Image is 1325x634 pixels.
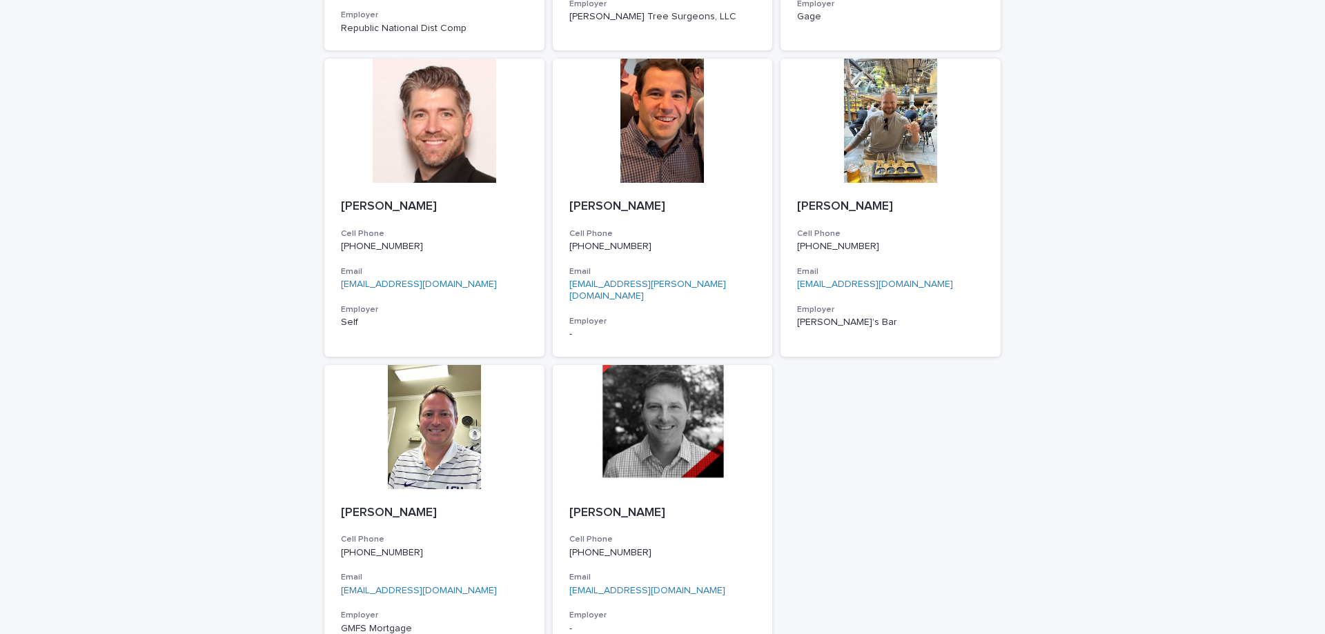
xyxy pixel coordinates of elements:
h3: Cell Phone [569,534,756,545]
a: [EMAIL_ADDRESS][DOMAIN_NAME] [569,586,725,595]
a: [PERSON_NAME]Cell Phone[PHONE_NUMBER]Email[EMAIL_ADDRESS][PERSON_NAME][DOMAIN_NAME]Employer- [553,59,773,356]
a: [PHONE_NUMBER] [569,241,651,251]
p: Gage [797,11,984,23]
h3: Employer [797,304,984,315]
a: [PHONE_NUMBER] [569,548,651,557]
p: [PERSON_NAME]'s Bar [797,317,984,328]
h3: Email [797,266,984,277]
p: [PERSON_NAME] [569,506,756,521]
p: [PERSON_NAME] [341,506,528,521]
h3: Employer [569,610,756,621]
h3: Employer [569,316,756,327]
p: Self [341,317,528,328]
a: [PHONE_NUMBER] [341,241,423,251]
h3: Cell Phone [797,228,984,239]
p: [PERSON_NAME] [341,199,528,215]
h3: Cell Phone [569,228,756,239]
h3: Email [569,572,756,583]
h3: Employer [341,610,528,621]
a: [PERSON_NAME]Cell Phone[PHONE_NUMBER]Email[EMAIL_ADDRESS][DOMAIN_NAME]EmployerSelf [324,59,544,356]
a: [EMAIL_ADDRESS][DOMAIN_NAME] [341,279,497,289]
p: [PERSON_NAME] Tree Surgeons, LLC [569,11,756,23]
h3: Email [341,266,528,277]
h3: Employer [341,304,528,315]
h3: Email [341,572,528,583]
a: [EMAIL_ADDRESS][PERSON_NAME][DOMAIN_NAME] [569,279,726,301]
p: Republic National Dist Comp [341,23,528,34]
h3: Email [569,266,756,277]
a: [PHONE_NUMBER] [797,241,879,251]
p: [PERSON_NAME] [569,199,756,215]
p: [PERSON_NAME] [797,199,984,215]
a: [PHONE_NUMBER] [341,548,423,557]
h3: Cell Phone [341,228,528,239]
a: [PERSON_NAME]Cell Phone[PHONE_NUMBER]Email[EMAIL_ADDRESS][DOMAIN_NAME]Employer[PERSON_NAME]'s Bar [781,59,1001,356]
a: [EMAIL_ADDRESS][DOMAIN_NAME] [341,586,497,595]
p: - [569,328,756,340]
h3: Employer [341,10,528,21]
a: [EMAIL_ADDRESS][DOMAIN_NAME] [797,279,953,289]
h3: Cell Phone [341,534,528,545]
